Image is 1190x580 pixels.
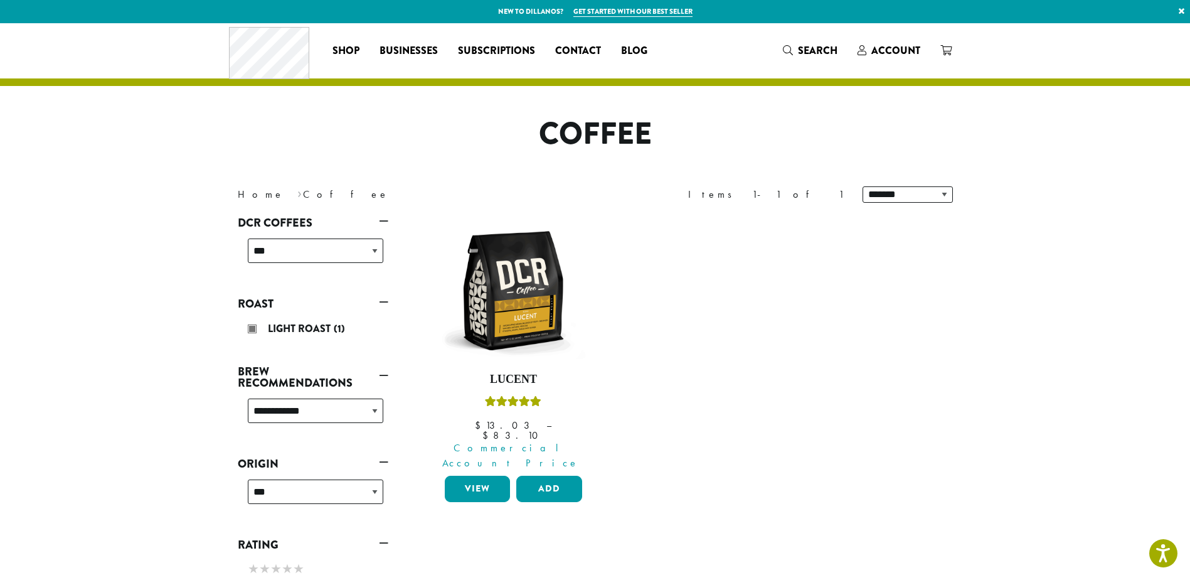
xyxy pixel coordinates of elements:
[445,476,511,502] a: View
[475,419,486,432] span: $
[621,43,647,59] span: Blog
[442,373,586,387] h4: Lucent
[238,234,388,278] div: DCR Coffees
[228,116,962,153] h1: Coffee
[268,321,334,336] span: Light Roast
[332,43,359,59] span: Shop
[248,560,259,578] span: ★
[773,40,847,61] a: Search
[555,43,601,59] span: Contact
[238,394,388,438] div: Brew Recommendations
[334,321,345,336] span: (1)
[573,6,693,17] a: Get started with our best seller
[475,419,534,432] bdi: 13.03
[516,476,582,502] button: Add
[482,429,544,442] bdi: 83.10
[297,183,302,202] span: ›
[238,188,284,201] a: Home
[458,43,535,59] span: Subscriptions
[442,218,586,471] a: LucentRated 5.00 out of 5 Commercial Account Price
[238,314,388,346] div: Roast
[238,453,388,475] a: Origin
[238,534,388,556] a: Rating
[238,361,388,394] a: Brew Recommendations
[282,560,293,578] span: ★
[380,43,438,59] span: Businesses
[688,187,844,202] div: Items 1-1 of 1
[270,560,282,578] span: ★
[871,43,920,58] span: Account
[259,560,270,578] span: ★
[546,419,551,432] span: –
[293,560,304,578] span: ★
[441,218,585,363] img: DCR-12oz-Lucent-Stock-scaled.png
[437,441,586,471] span: Commercial Account Price
[238,187,576,202] nav: Breadcrumb
[798,43,837,58] span: Search
[485,394,541,413] div: Rated 5.00 out of 5
[482,429,493,442] span: $
[322,41,369,61] a: Shop
[238,293,388,314] a: Roast
[238,212,388,234] a: DCR Coffees
[238,475,388,519] div: Origin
